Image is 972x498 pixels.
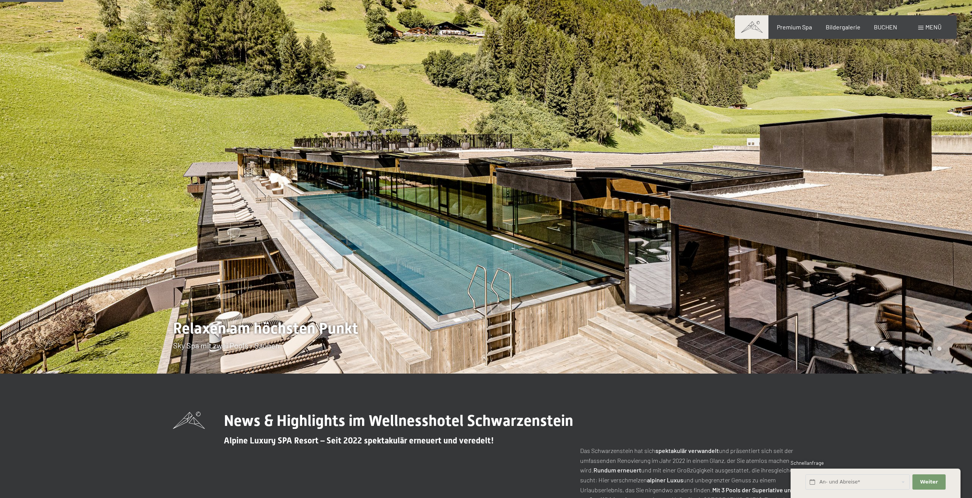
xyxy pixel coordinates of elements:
[791,460,824,466] span: Schnellanfrage
[594,466,641,474] strong: Rundum erneuert
[224,436,494,445] span: Alpine Luxury SPA Resort – Seit 2022 spektakulär erneuert und veredelt!
[925,23,941,31] span: Menü
[899,347,903,351] div: Carousel Page 4
[909,347,913,351] div: Carousel Page 5
[647,476,683,483] strong: alpiner Luxus
[937,347,941,351] div: Carousel Page 8
[655,447,719,454] strong: spektakulär verwandelt
[868,347,941,351] div: Carousel Pagination
[912,474,945,490] button: Weiter
[777,23,812,31] a: Premium Spa
[928,347,932,351] div: Carousel Page 7
[826,23,860,31] a: Bildergalerie
[870,347,875,351] div: Carousel Page 1 (Current Slide)
[920,479,938,485] span: Weiter
[918,347,922,351] div: Carousel Page 6
[880,347,884,351] div: Carousel Page 2
[890,347,894,351] div: Carousel Page 3
[224,412,573,430] span: News & Highlights im Wellnesshotel Schwarzenstein
[874,23,897,31] a: BUCHEN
